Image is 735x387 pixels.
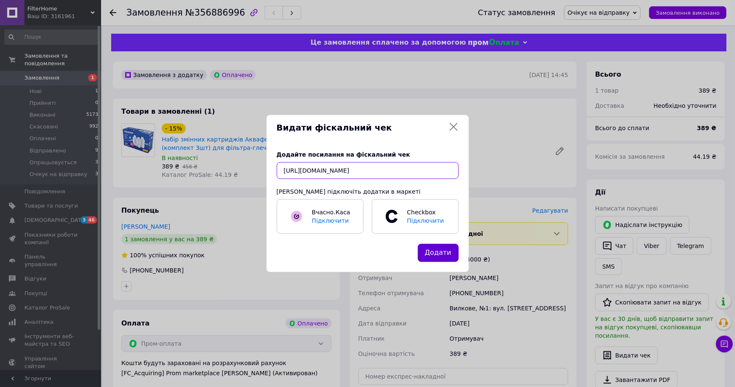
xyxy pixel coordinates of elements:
[277,122,445,134] span: Видати фіскальний чек
[403,208,449,225] span: Checkbox
[312,209,350,216] span: Вчасно.Каса
[418,244,459,262] button: Додати
[312,217,349,224] span: Підключити
[277,187,459,196] div: [PERSON_NAME] підключіть додатки в маркеті
[277,162,459,179] input: URL чека
[277,151,410,158] span: Додайте посилання на фіскальний чек
[372,199,459,234] a: CheckboxПідключити
[277,199,363,234] a: Вчасно.КасаПідключити
[407,217,444,224] span: Підключити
